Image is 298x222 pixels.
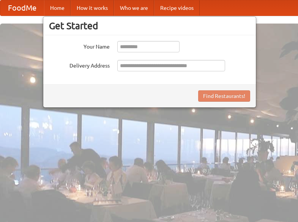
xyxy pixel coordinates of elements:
[44,0,71,16] a: Home
[49,41,110,50] label: Your Name
[114,0,154,16] a: Who we are
[49,20,250,31] h3: Get Started
[0,0,44,16] a: FoodMe
[198,90,250,102] button: Find Restaurants!
[71,0,114,16] a: How it works
[154,0,200,16] a: Recipe videos
[49,60,110,69] label: Delivery Address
